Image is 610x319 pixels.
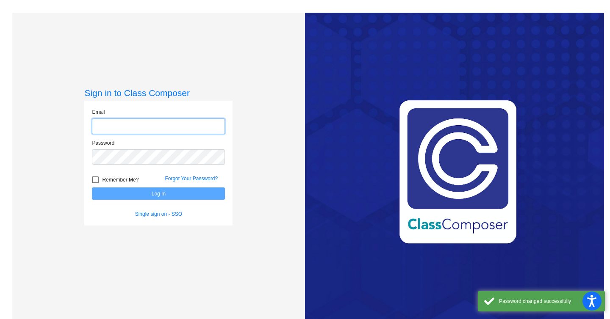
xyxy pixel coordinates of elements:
h3: Sign in to Class Composer [84,88,233,98]
a: Single sign on - SSO [135,211,182,217]
span: Remember Me? [102,175,139,185]
div: Password changed successfully [499,297,599,305]
label: Email [92,108,105,116]
a: Forgot Your Password? [165,176,218,181]
label: Password [92,139,114,147]
button: Log In [92,187,225,200]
